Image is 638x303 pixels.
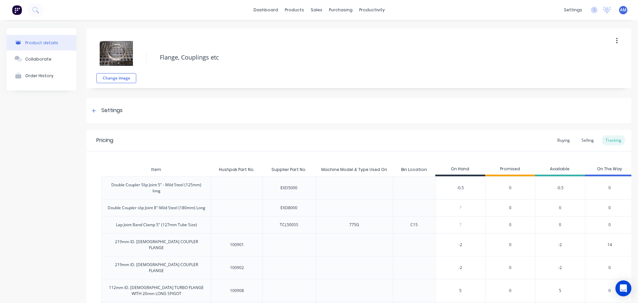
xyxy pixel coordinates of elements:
[280,222,298,228] div: TCL500SS
[436,236,485,253] div: -2
[535,279,585,302] div: 5
[230,242,244,248] div: 100901
[100,37,133,70] img: file
[509,265,511,271] span: 0
[535,233,585,256] div: -2
[107,182,206,194] div: Double Coupler Slip Joint 5" - Mild Steel (125mm) long
[7,51,76,67] button: Collaborate
[157,50,577,65] textarea: Flange, Couplings etc
[436,200,485,216] div: ?
[435,163,485,176] div: On Hand
[108,205,205,211] div: Double Coupler slip Joint 8"-Mild Steel (180mm) Long
[356,5,388,15] div: productivity
[230,265,244,271] div: 100902
[535,163,585,176] div: Available
[307,5,326,15] div: sales
[561,5,585,15] div: settings
[436,282,485,299] div: 5
[281,5,307,15] div: products
[7,35,76,51] button: Product details
[266,161,311,178] div: Supplier Part No.
[607,242,612,248] span: 14
[620,7,626,13] span: AM
[485,163,535,176] div: Promised
[509,242,511,248] span: 0
[535,216,585,233] div: 0
[349,222,359,228] div: 775G
[25,73,53,78] div: Order History
[535,199,585,216] div: 0
[509,288,511,294] span: 0
[250,5,281,15] a: dashboard
[12,5,22,15] img: Factory
[326,5,356,15] div: purchasing
[436,259,485,276] div: -2
[509,185,511,191] span: 0
[107,262,206,274] div: 219mm ID. [DEMOGRAPHIC_DATA] COUPLER FLANGE
[608,205,611,211] span: 0
[509,222,511,228] span: 0
[436,217,485,233] div: ?
[608,265,611,271] span: 0
[25,40,58,45] div: Product details
[101,106,123,115] div: Settings
[96,136,113,144] div: Pricing
[230,288,244,294] div: 100908
[410,222,418,228] div: C15
[25,57,52,62] div: Collaborate
[585,163,635,176] div: On The Way
[107,285,206,297] div: 112mm ID. [DEMOGRAPHIC_DATA] TURBO FLANGE WITH 20mm LONG SPIGOT
[280,205,297,211] div: EXD8000
[535,256,585,279] div: -2
[96,33,136,83] div: fileChange image
[436,180,485,196] div: -0.5
[116,222,197,228] div: Lap Joint Band Clamp 5" (127mm Tube Size)
[535,176,585,199] div: -0.5
[96,73,136,83] button: Change image
[608,288,611,294] span: 0
[280,185,297,191] div: EXD5000
[602,135,625,145] div: Tracking
[554,135,573,145] div: Buying
[146,161,166,178] div: Item
[316,161,392,178] div: Machine Model & Type Used On
[107,239,206,251] div: 219mm ID. [DEMOGRAPHIC_DATA] COUPLER FLANGE
[509,205,511,211] span: 0
[608,222,611,228] span: 0
[214,161,260,178] div: Hushpak Part No.
[608,185,611,191] span: 0
[578,135,597,145] div: Selling
[615,280,631,296] div: Open Intercom Messenger
[396,161,432,178] div: Bin Location
[7,67,76,84] button: Order History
